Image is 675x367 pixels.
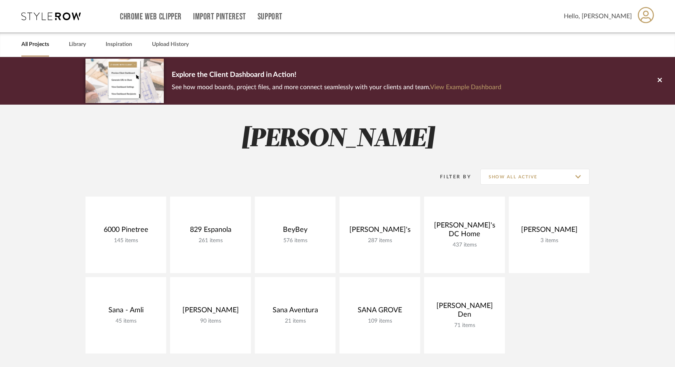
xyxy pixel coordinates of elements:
[106,39,132,50] a: Inspiration
[430,221,499,242] div: [PERSON_NAME]'s DC Home
[176,237,245,244] div: 261 items
[430,84,501,90] a: View Example Dashboard
[261,237,329,244] div: 576 items
[172,82,501,93] p: See how mood boards, project files, and more connect seamlessly with your clients and team.
[346,318,414,325] div: 109 items
[92,226,160,237] div: 6000 Pinetree
[346,226,414,237] div: [PERSON_NAME]'s
[172,69,501,82] p: Explore the Client Dashboard in Action!
[261,226,329,237] div: BeyBey
[176,306,245,318] div: [PERSON_NAME]
[176,318,245,325] div: 90 items
[564,11,632,21] span: Hello, [PERSON_NAME]
[261,306,329,318] div: Sana Aventura
[346,237,414,244] div: 287 items
[176,226,245,237] div: 829 Espanola
[120,13,182,20] a: Chrome Web Clipper
[69,39,86,50] a: Library
[92,237,160,244] div: 145 items
[85,59,164,103] img: d5d033c5-7b12-40c2-a960-1ecee1989c38.png
[92,318,160,325] div: 45 items
[430,173,471,181] div: Filter By
[21,39,49,50] a: All Projects
[152,39,189,50] a: Upload History
[92,306,160,318] div: Sana - Amli
[193,13,246,20] a: Import Pinterest
[258,13,283,20] a: Support
[53,124,622,154] h2: [PERSON_NAME]
[346,306,414,318] div: SANA GROVE
[430,302,499,322] div: [PERSON_NAME] Den
[430,242,499,248] div: 437 items
[515,237,583,244] div: 3 items
[261,318,329,325] div: 21 items
[430,322,499,329] div: 71 items
[515,226,583,237] div: [PERSON_NAME]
